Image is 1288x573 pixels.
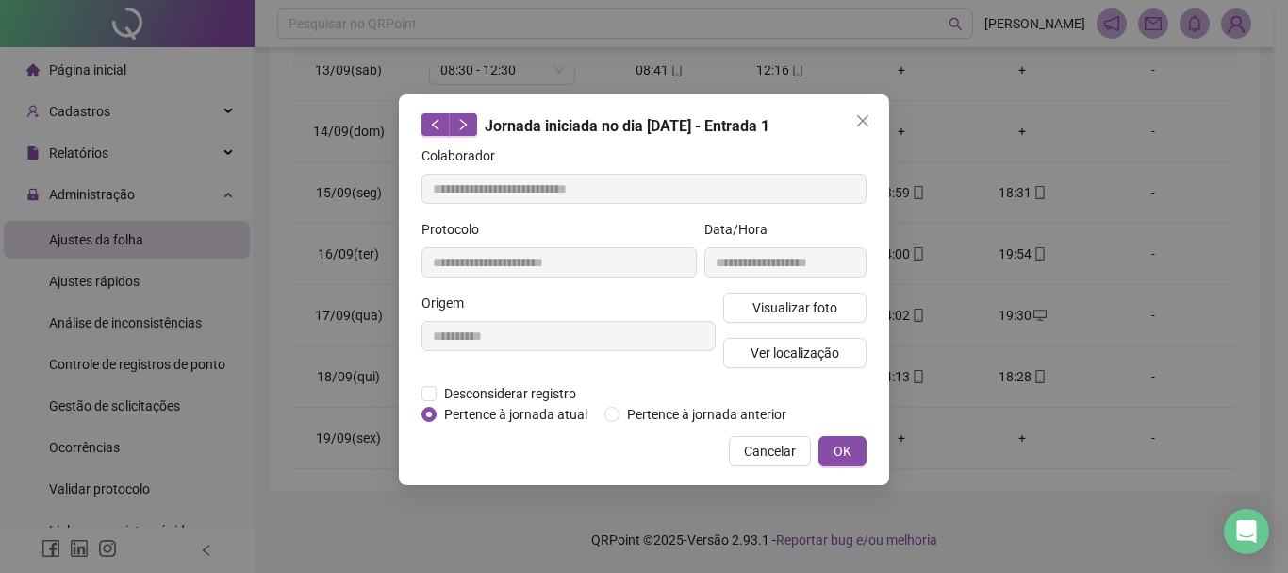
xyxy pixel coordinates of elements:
button: left [421,113,450,136]
label: Protocolo [421,219,491,240]
span: Pertence à jornada anterior [619,404,794,425]
button: Visualizar foto [723,293,867,323]
span: OK [834,441,851,462]
span: Cancelar [744,441,796,462]
label: Colaborador [421,145,507,166]
button: right [449,113,477,136]
button: Cancelar [729,436,811,466]
span: right [456,118,470,131]
button: Ver localização [723,338,867,368]
span: Ver localização [751,343,839,363]
span: Desconsiderar registro [437,383,584,404]
div: Jornada iniciada no dia [DATE] - Entrada 1 [421,113,867,138]
label: Origem [421,293,476,313]
button: Close [848,106,878,136]
span: left [429,118,442,131]
div: Open Intercom Messenger [1224,509,1269,554]
span: Visualizar foto [752,297,837,318]
button: OK [818,436,867,466]
label: Data/Hora [704,219,780,240]
span: close [855,113,870,128]
span: Pertence à jornada atual [437,404,595,425]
